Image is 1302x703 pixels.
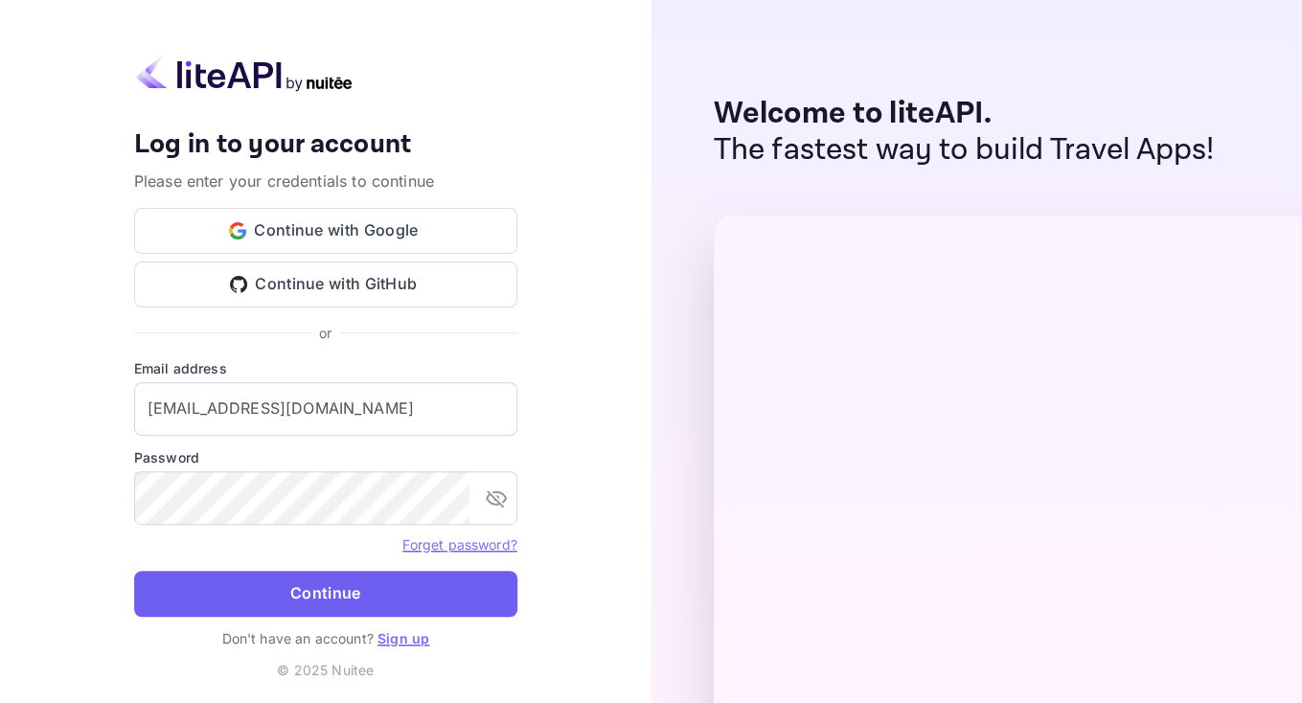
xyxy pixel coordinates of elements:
button: toggle password visibility [477,479,515,517]
p: Welcome to liteAPI. [714,96,1215,132]
p: The fastest way to build Travel Apps! [714,132,1215,169]
a: Forget password? [402,534,516,554]
h4: Log in to your account [134,128,517,162]
button: Continue with GitHub [134,261,517,307]
p: Don't have an account? [134,628,517,648]
p: or [319,323,331,343]
input: Enter your email address [134,382,517,436]
button: Continue with Google [134,208,517,254]
a: Sign up [377,630,429,646]
p: © 2025 Nuitee [277,660,374,680]
a: Forget password? [402,536,516,553]
p: Please enter your credentials to continue [134,170,517,193]
label: Password [134,447,517,467]
button: Continue [134,571,517,617]
img: liteapi [134,55,354,92]
label: Email address [134,358,517,378]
